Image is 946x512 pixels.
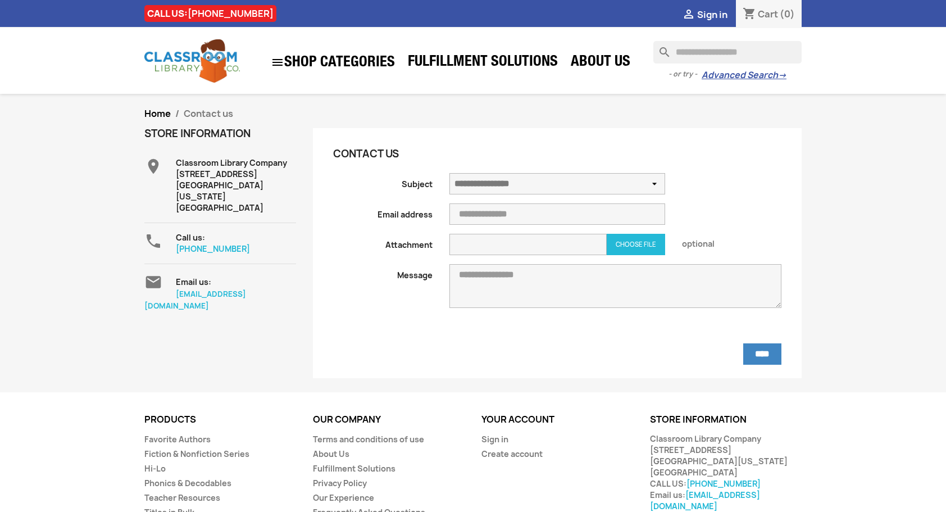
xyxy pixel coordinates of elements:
div: Call us: [176,232,296,255]
a: Fulfillment Solutions [402,52,563,74]
i: shopping_cart [743,8,756,21]
a: Teacher Resources [144,492,220,503]
a: SHOP CATEGORIES [265,50,401,75]
span: - or try - [668,69,702,80]
p: Products [144,415,296,425]
span: optional [674,234,790,250]
a: About Us [565,52,636,74]
label: Message [325,264,441,281]
a: Hi-Lo [144,463,166,474]
label: Email address [325,203,441,220]
h3: Contact us [333,148,665,160]
label: Subject [325,173,441,190]
i:  [271,56,284,69]
i:  [144,232,162,250]
img: Classroom Library Company [144,39,240,83]
span: → [778,70,786,81]
a:  Sign in [682,8,727,21]
a: [EMAIL_ADDRESS][DOMAIN_NAME] [144,289,246,311]
p: Our company [313,415,465,425]
a: Phonics & Decodables [144,478,231,488]
a: [PHONE_NUMBER] [188,7,274,20]
a: Fiction & Nonfiction Series [144,448,249,459]
p: Store information [650,415,802,425]
span: Sign in [697,8,727,21]
div: Classroom Library Company [STREET_ADDRESS] [GEOGRAPHIC_DATA][US_STATE] [GEOGRAPHIC_DATA] CALL US:... [650,433,802,512]
span: Cart [758,8,778,20]
a: [EMAIL_ADDRESS][DOMAIN_NAME] [650,490,760,511]
h4: Store information [144,128,296,139]
span: Contact us [184,107,233,120]
a: Sign in [481,434,508,445]
a: Our Experience [313,492,374,503]
a: About Us [313,448,349,459]
div: CALL US: [144,5,276,22]
a: Favorite Authors [144,434,211,445]
i: search [653,41,667,55]
a: Create account [481,448,543,459]
i:  [144,273,162,291]
i:  [682,8,695,22]
a: Home [144,107,171,120]
span: (0) [780,8,795,20]
input: Search [653,41,802,64]
span: Choose file [616,241,656,248]
a: [PHONE_NUMBER] [686,478,761,489]
label: Attachment [325,234,441,251]
a: Your account [481,413,554,425]
i:  [144,157,162,175]
div: Classroom Library Company [STREET_ADDRESS] [GEOGRAPHIC_DATA][US_STATE] [GEOGRAPHIC_DATA] [176,157,296,214]
a: Fulfillment Solutions [313,463,395,474]
a: [PHONE_NUMBER] [176,243,250,254]
a: Privacy Policy [313,478,367,488]
a: Terms and conditions of use [313,434,424,445]
div: Email us: [176,273,296,288]
a: Advanced Search→ [702,70,786,81]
